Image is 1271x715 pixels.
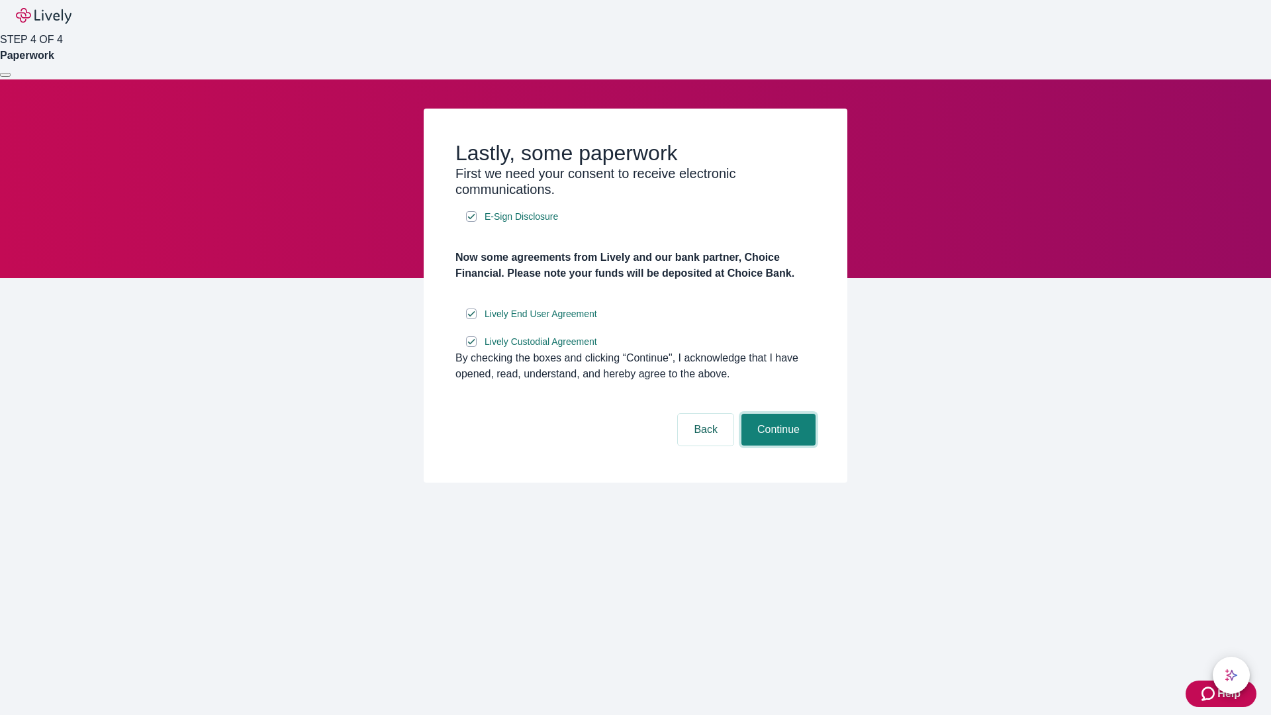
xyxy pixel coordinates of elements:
[455,350,816,382] div: By checking the boxes and clicking “Continue", I acknowledge that I have opened, read, understand...
[455,166,816,197] h3: First we need your consent to receive electronic communications.
[482,334,600,350] a: e-sign disclosure document
[678,414,733,446] button: Back
[485,307,597,321] span: Lively End User Agreement
[1225,669,1238,682] svg: Lively AI Assistant
[482,209,561,225] a: e-sign disclosure document
[16,8,71,24] img: Lively
[455,140,816,166] h2: Lastly, some paperwork
[482,306,600,322] a: e-sign disclosure document
[1213,657,1250,694] button: chat
[1186,681,1256,707] button: Zendesk support iconHelp
[1217,686,1241,702] span: Help
[485,335,597,349] span: Lively Custodial Agreement
[1201,686,1217,702] svg: Zendesk support icon
[741,414,816,446] button: Continue
[485,210,558,224] span: E-Sign Disclosure
[455,250,816,281] h4: Now some agreements from Lively and our bank partner, Choice Financial. Please note your funds wi...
